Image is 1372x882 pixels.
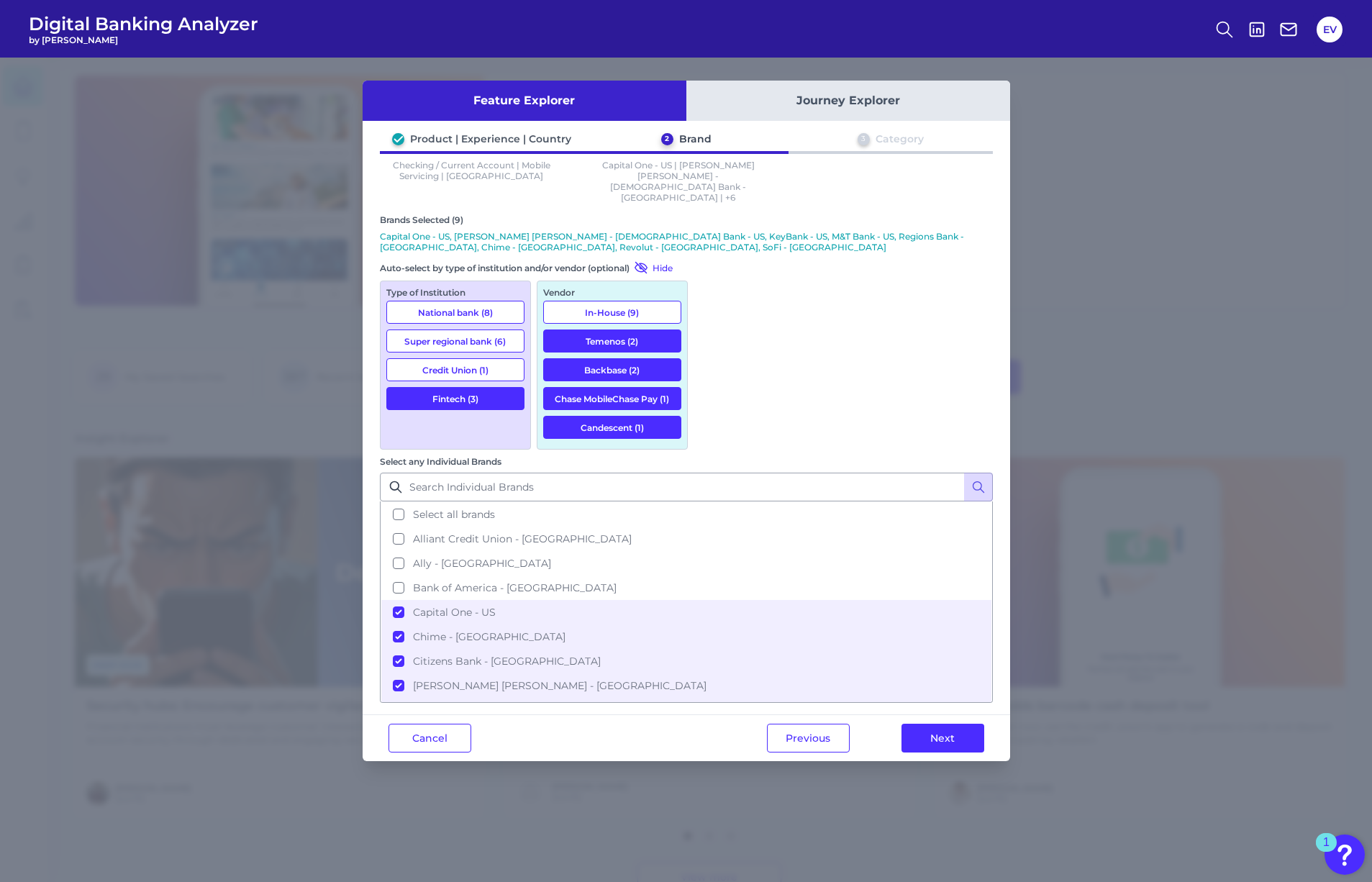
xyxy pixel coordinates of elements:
[543,416,681,439] button: Candescent (1)
[1317,17,1343,42] button: EV
[380,260,688,275] div: Auto-select by type of institution and/or vendor (optional)
[386,358,524,381] button: Credit Union (1)
[381,649,991,673] button: Citizens Bank - [GEOGRAPHIC_DATA]
[381,551,991,576] button: Ally - [GEOGRAPHIC_DATA]
[413,679,707,692] span: [PERSON_NAME] [PERSON_NAME] - [GEOGRAPHIC_DATA]
[543,329,681,353] button: Temenos (2)
[630,260,673,275] button: Hide
[901,724,984,753] button: Next
[381,502,991,527] button: Select all brands
[386,387,524,410] button: Fintech (3)
[389,724,471,753] button: Cancel
[363,81,686,121] button: Feature Explorer
[413,655,601,668] span: Citizens Bank - [GEOGRAPHIC_DATA]
[380,214,993,225] div: Brands Selected (9)
[413,606,496,619] span: Capital One - US
[380,231,993,253] p: Capital One - US, [PERSON_NAME] [PERSON_NAME] - [DEMOGRAPHIC_DATA] Bank - US, KeyBank - US, M&T B...
[380,456,501,467] label: Select any Individual Brands
[381,527,991,551] button: Alliant Credit Union - [GEOGRAPHIC_DATA]
[858,133,870,145] div: 3
[381,698,991,722] button: KeyBank - US
[380,160,564,203] p: Checking / Current Account | Mobile Servicing | [GEOGRAPHIC_DATA]
[543,358,681,381] button: Backbase (2)
[381,624,991,649] button: Chime - [GEOGRAPHIC_DATA]
[410,132,571,145] div: Product | Experience | Country
[29,35,258,45] span: by [PERSON_NAME]
[543,387,681,410] button: Chase MobileChase Pay (1)
[686,81,1010,121] button: Journey Explorer
[413,581,617,594] span: Bank of America - [GEOGRAPHIC_DATA]
[413,508,495,521] span: Select all brands
[381,576,991,600] button: Bank of America - [GEOGRAPHIC_DATA]
[386,301,524,324] button: National bank (8)
[380,473,993,501] input: Search Individual Brands
[381,600,991,624] button: Capital One - US
[413,532,632,545] span: Alliant Credit Union - [GEOGRAPHIC_DATA]
[679,132,712,145] div: Brand
[661,133,673,145] div: 2
[386,329,524,353] button: Super regional bank (6)
[767,724,850,753] button: Previous
[413,630,565,643] span: Chime - [GEOGRAPHIC_DATA]
[543,287,681,298] div: Vendor
[586,160,771,203] p: Capital One - US | [PERSON_NAME] [PERSON_NAME] - [DEMOGRAPHIC_DATA] Bank - [GEOGRAPHIC_DATA] | +6
[543,301,681,324] button: In-House (9)
[29,13,258,35] span: Digital Banking Analyzer
[413,557,551,570] span: Ally - [GEOGRAPHIC_DATA]
[1323,842,1330,861] div: 1
[386,287,524,298] div: Type of Institution
[1325,835,1365,875] button: Open Resource Center, 1 new notification
[876,132,924,145] div: Category
[381,673,991,698] button: [PERSON_NAME] [PERSON_NAME] - [GEOGRAPHIC_DATA]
